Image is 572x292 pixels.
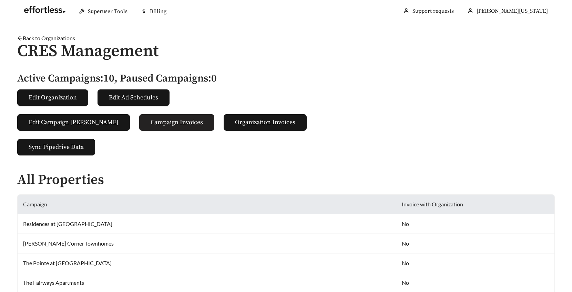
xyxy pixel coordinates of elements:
[109,93,158,102] span: Edit Ad Schedules
[396,195,555,214] th: Invoice with Organization
[17,35,75,41] a: arrow-leftBack to Organizations
[29,142,84,152] span: Sync Pipedrive Data
[18,253,396,273] td: The Pointe at [GEOGRAPHIC_DATA]
[18,195,396,214] th: Campaign
[17,73,555,84] h5: Active Campaigns: 10 , Paused Campaigns: 0
[29,93,77,102] span: Edit Organization
[396,234,555,253] td: No
[98,89,170,106] button: Edit Ad Schedules
[17,35,23,41] span: arrow-left
[17,172,555,187] h2: All Properties
[29,118,119,127] span: Edit Campaign [PERSON_NAME]
[18,234,396,253] td: [PERSON_NAME] Corner Townhomes
[412,8,454,14] a: Support requests
[18,214,396,234] td: Residences at [GEOGRAPHIC_DATA]
[151,118,203,127] span: Campaign Invoices
[139,114,214,131] button: Campaign Invoices
[235,118,295,127] span: Organization Invoices
[17,89,88,106] button: Edit Organization
[396,214,555,234] td: No
[477,8,548,14] span: [PERSON_NAME][US_STATE]
[17,114,130,131] button: Edit Campaign [PERSON_NAME]
[88,8,127,15] span: Superuser Tools
[150,8,166,15] span: Billing
[17,42,555,61] h1: CRES Management
[396,253,555,273] td: No
[224,114,307,131] button: Organization Invoices
[17,139,95,155] button: Sync Pipedrive Data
